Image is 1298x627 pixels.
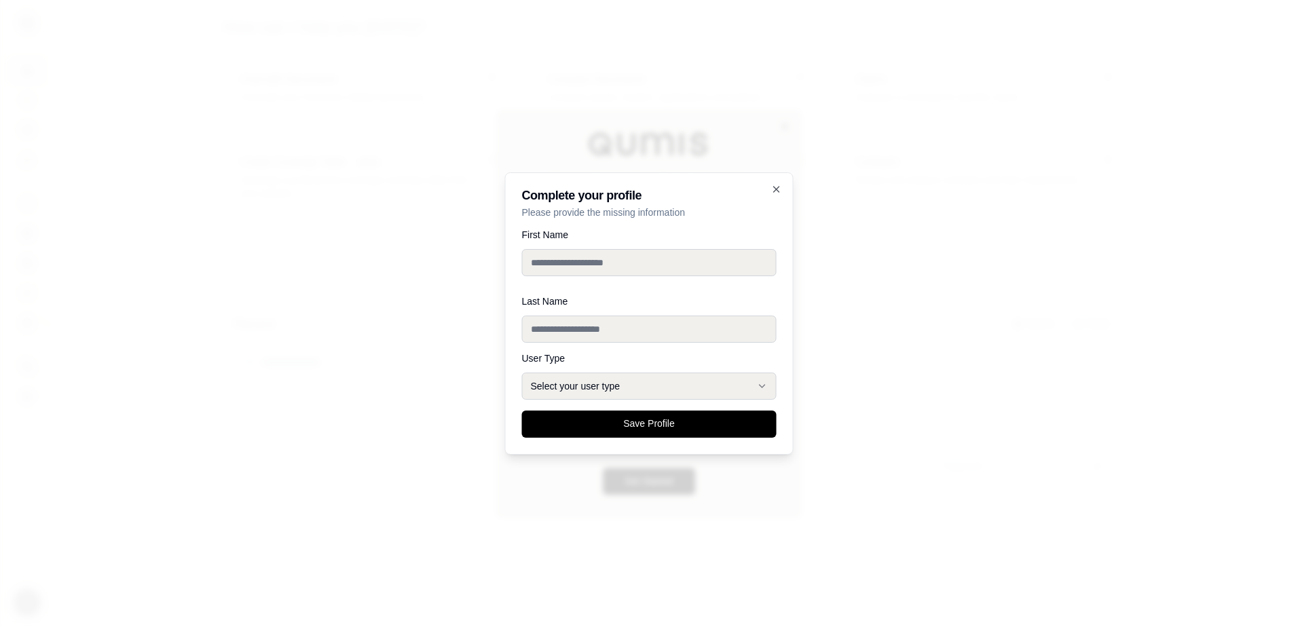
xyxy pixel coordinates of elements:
label: First Name [522,230,777,240]
label: Last Name [522,297,777,306]
p: Please provide the missing information [522,206,777,219]
h2: Complete your profile [522,189,777,202]
button: Save Profile [522,411,777,438]
label: User Type [522,354,777,363]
